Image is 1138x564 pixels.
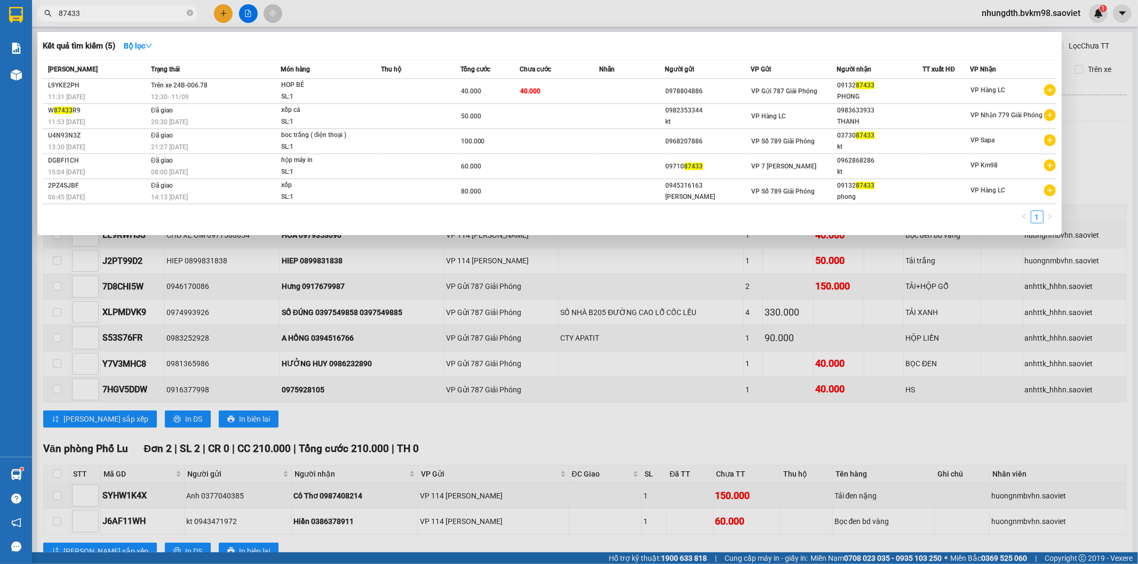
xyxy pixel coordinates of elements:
span: VP Gửi [751,66,771,73]
li: Next Page [1044,211,1056,223]
div: kt [837,141,922,152]
span: 87433 [856,182,874,189]
div: xốp [281,180,361,191]
img: logo-vxr [9,7,23,23]
span: VP Hàng LC [971,187,1006,194]
span: 08:00 [DATE] [151,168,188,176]
span: Thu hộ [381,66,401,73]
h3: Kết quả tìm kiếm ( 5 ) [43,41,115,52]
span: 11:53 [DATE] [48,118,85,126]
strong: Bộ lọc [124,42,153,50]
span: Người gửi [665,66,695,73]
span: close-circle [187,10,193,16]
span: 87433 [685,163,703,170]
span: VP Gửi 787 Giải Phóng [752,87,818,95]
span: 87433 [856,82,874,89]
div: xốp cá [281,104,361,116]
span: VP Km98 [971,162,998,169]
span: 50.000 [461,112,481,120]
div: hộp máy in [281,155,361,166]
div: W R9 [48,105,148,116]
span: 87433 [54,107,73,114]
span: Trên xe 24B-006.78 [151,82,208,89]
span: 13:30 [DATE] [48,143,85,151]
span: Tổng cước [460,66,491,73]
div: kt [666,116,751,127]
span: Món hàng [281,66,310,73]
div: 0968207886 [666,136,751,147]
div: HOP BÉ [281,79,361,91]
span: VP Số 789 Giải Phóng [752,188,815,195]
span: Chưa cước [520,66,551,73]
button: left [1018,211,1031,223]
span: 15:04 [DATE] [48,168,85,176]
div: boc trắng ( điện thoại ) [281,130,361,141]
span: VP Số 789 Giải Phóng [752,138,815,145]
span: Nhãn [599,66,615,73]
span: VP Nhận 779 Giải Phóng [971,111,1043,119]
img: warehouse-icon [11,469,22,480]
div: SL: 1 [281,91,361,103]
span: plus-circle [1044,109,1056,121]
li: Previous Page [1018,211,1031,223]
div: [PERSON_NAME] [666,191,751,203]
div: kt [837,166,922,178]
span: 14:13 [DATE] [151,194,188,201]
span: message [11,542,21,552]
div: SL: 1 [281,141,361,153]
span: 11:31 [DATE] [48,93,85,101]
span: close-circle [187,9,193,19]
input: Tìm tên, số ĐT hoặc mã đơn [59,7,185,19]
div: 0945316163 [666,180,751,191]
span: 06:45 [DATE] [48,194,85,201]
div: 2PZ4SJBF [48,180,148,191]
span: 87433 [856,132,874,139]
span: question-circle [11,494,21,504]
div: 03730 [837,130,922,141]
li: 1 [1031,211,1044,223]
span: left [1021,213,1028,220]
div: U4N93N3Z [48,130,148,141]
div: PHONG [837,91,922,102]
span: Trạng thái [151,66,180,73]
div: DGBFI1CH [48,155,148,166]
span: Đã giao [151,157,173,164]
div: 09132 [837,80,922,91]
span: [PERSON_NAME] [48,66,98,73]
span: plus-circle [1044,184,1056,196]
span: VP Sapa [971,136,995,144]
span: 12:30 - 11/09 [151,93,189,101]
span: 21:27 [DATE] [151,143,188,151]
div: 09710 [666,161,751,172]
span: search [44,10,52,17]
span: Người nhận [837,66,871,73]
a: 1 [1031,211,1043,223]
span: Đã giao [151,107,173,114]
span: VP Nhận [970,66,997,73]
div: L9YKE2PH [48,80,148,91]
div: THANH [837,116,922,127]
span: 100.000 [461,138,485,145]
span: notification [11,518,21,528]
span: 60.000 [461,163,481,170]
button: right [1044,211,1056,223]
div: 0978804886 [666,86,751,97]
div: 09132 [837,180,922,191]
button: Bộ lọcdown [115,37,161,54]
div: SL: 1 [281,116,361,128]
span: 20:30 [DATE] [151,118,188,126]
span: 80.000 [461,188,481,195]
span: Đã giao [151,182,173,189]
span: VP 7 [PERSON_NAME] [752,163,817,170]
span: plus-circle [1044,84,1056,96]
span: VP Hàng LC [752,112,786,120]
sup: 1 [20,468,23,471]
span: down [145,42,153,50]
div: 0982353344 [666,105,751,116]
div: SL: 1 [281,166,361,178]
span: 40.000 [461,87,481,95]
span: VP Hàng LC [971,86,1006,94]
img: solution-icon [11,43,22,54]
span: right [1047,213,1053,220]
div: 0983633933 [837,105,922,116]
